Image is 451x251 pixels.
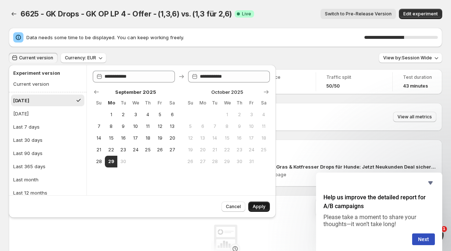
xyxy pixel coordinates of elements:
[132,123,139,129] span: 10
[209,121,221,132] button: Tuesday October 7 2025
[120,123,126,129] span: 9
[108,123,114,129] span: 8
[197,97,209,109] th: Monday
[221,144,233,156] button: Wednesday October 22 2025
[142,121,154,132] button: Thursday September 11 2025
[144,100,151,106] span: Th
[96,123,102,129] span: 7
[323,178,435,245] div: Help us improve the detailed report for A/B campaigns
[199,100,206,106] span: Mo
[221,121,233,132] button: Wednesday October 8 2025
[96,135,102,141] span: 14
[379,53,442,63] button: View by:Session Wide
[13,136,43,144] div: Last 30 days
[157,135,163,141] span: 19
[154,97,166,109] th: Friday
[117,156,129,167] button: Tuesday September 30 2025
[245,156,257,167] button: Friday October 31 2025
[248,135,254,141] span: 17
[236,100,242,106] span: Th
[129,132,142,144] button: Wednesday September 17 2025
[261,147,267,153] span: 25
[248,123,254,129] span: 10
[142,132,154,144] button: Thursday September 18 2025
[169,135,175,141] span: 20
[261,123,267,129] span: 11
[257,172,437,178] p: Landing page
[245,132,257,144] button: Friday October 17 2025
[224,112,230,118] span: 1
[403,11,438,17] span: Edit experiment
[105,97,117,109] th: Monday
[13,163,45,170] div: Last 365 days
[233,144,245,156] button: Thursday October 23 2025
[132,112,139,118] span: 3
[117,109,129,121] button: Tuesday September 2 2025
[209,156,221,167] button: Tuesday October 28 2025
[242,11,251,17] span: Live
[187,123,194,129] span: 5
[166,132,178,144] button: Saturday September 20 2025
[233,156,245,167] button: Thursday October 30 2025
[323,193,435,211] h2: Help us improve the detailed report for A/B campaigns
[129,109,142,121] button: Wednesday September 3 2025
[108,135,114,141] span: 15
[60,53,106,63] button: Currency: EUR
[154,132,166,144] button: Friday September 19 2025
[233,97,245,109] th: Thursday
[323,214,435,228] p: Please take a moment to share your thoughts—it won’t take long!
[221,132,233,144] button: Wednesday October 15 2025
[120,100,126,106] span: Tu
[9,9,19,19] button: Back
[96,100,102,106] span: Su
[233,109,245,121] button: Thursday October 2 2025
[129,121,142,132] button: Wednesday September 10 2025
[393,112,436,122] button: View all metrics
[212,135,218,141] span: 14
[426,178,435,187] button: Hide survey
[197,132,209,144] button: Monday October 13 2025
[93,97,105,109] th: Sunday
[154,109,166,121] button: Friday September 5 2025
[132,147,139,153] span: 24
[105,121,117,132] button: Monday September 8 2025
[197,121,209,132] button: Monday October 6 2025
[166,121,178,132] button: Saturday September 13 2025
[325,11,392,17] span: Switch to Pre-Release Version
[13,123,40,130] div: Last 7 days
[132,100,139,106] span: We
[157,112,163,118] span: 5
[157,100,163,106] span: Fr
[142,97,154,109] th: Thursday
[166,144,178,156] button: Saturday September 27 2025
[120,159,126,165] span: 30
[236,147,242,153] span: 23
[184,97,197,109] th: Sunday
[399,9,442,19] button: Edit experiment
[11,160,84,172] button: Last 365 days
[236,123,242,129] span: 9
[224,159,230,165] span: 29
[157,147,163,153] span: 26
[236,135,242,141] span: 16
[326,74,382,90] a: Traffic split50/50
[248,159,254,165] span: 31
[212,147,218,153] span: 21
[221,156,233,167] button: Wednesday October 29 2025
[11,121,84,133] button: Last 7 days
[224,135,230,141] span: 15
[245,144,257,156] button: Friday October 24 2025
[261,87,271,97] button: Show next month, November 2025
[154,144,166,156] button: Friday September 26 2025
[221,202,245,212] button: Cancel
[11,187,84,199] button: Last 12 months
[187,135,194,141] span: 12
[93,156,105,167] button: Sunday September 28 2025
[403,83,428,89] span: 43 minutes
[257,163,437,170] p: Copy of Gras & Kotfresser Drops für Hunde: Jetzt Neukunden Deal sichern!-v1
[320,9,396,19] button: Switch to Pre-Release Version
[245,109,257,121] button: Friday October 3 2025
[397,114,432,120] span: View all metrics
[120,135,126,141] span: 16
